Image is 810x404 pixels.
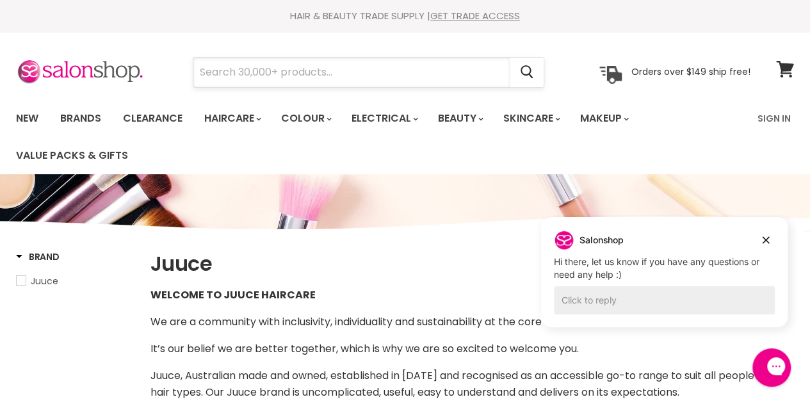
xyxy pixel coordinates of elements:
[51,105,111,132] a: Brands
[16,250,60,263] h3: Brand
[16,274,134,288] a: Juuce
[271,105,339,132] a: Colour
[631,66,750,77] p: Orders over $149 ship free!
[510,58,544,87] button: Search
[150,250,794,277] h1: Juuce
[750,105,798,132] a: Sign In
[342,105,426,132] a: Electrical
[193,58,510,87] input: Search
[571,105,636,132] a: Makeup
[150,341,794,357] p: It’s our belief we are better together, which is why we are so excited to welcome you.
[6,100,750,174] ul: Main menu
[494,105,568,132] a: Skincare
[150,368,794,401] p: Juuce, Australian made and owned, established in [DATE] and recognised as an accessible go-to ran...
[150,314,794,330] p: We are a community with inclusivity, individuality and sustainability at the core of our brand.
[746,344,797,391] iframe: Gorgias live chat messenger
[195,105,269,132] a: Haircare
[31,275,58,287] span: Juuce
[6,142,138,169] a: Value Packs & Gifts
[150,287,316,302] strong: WELCOME TO JUUCE HAIRCARE
[531,215,797,346] iframe: Gorgias live chat campaigns
[113,105,192,132] a: Clearance
[430,9,520,22] a: GET TRADE ACCESS
[428,105,491,132] a: Beauty
[193,57,544,88] form: Product
[6,105,48,132] a: New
